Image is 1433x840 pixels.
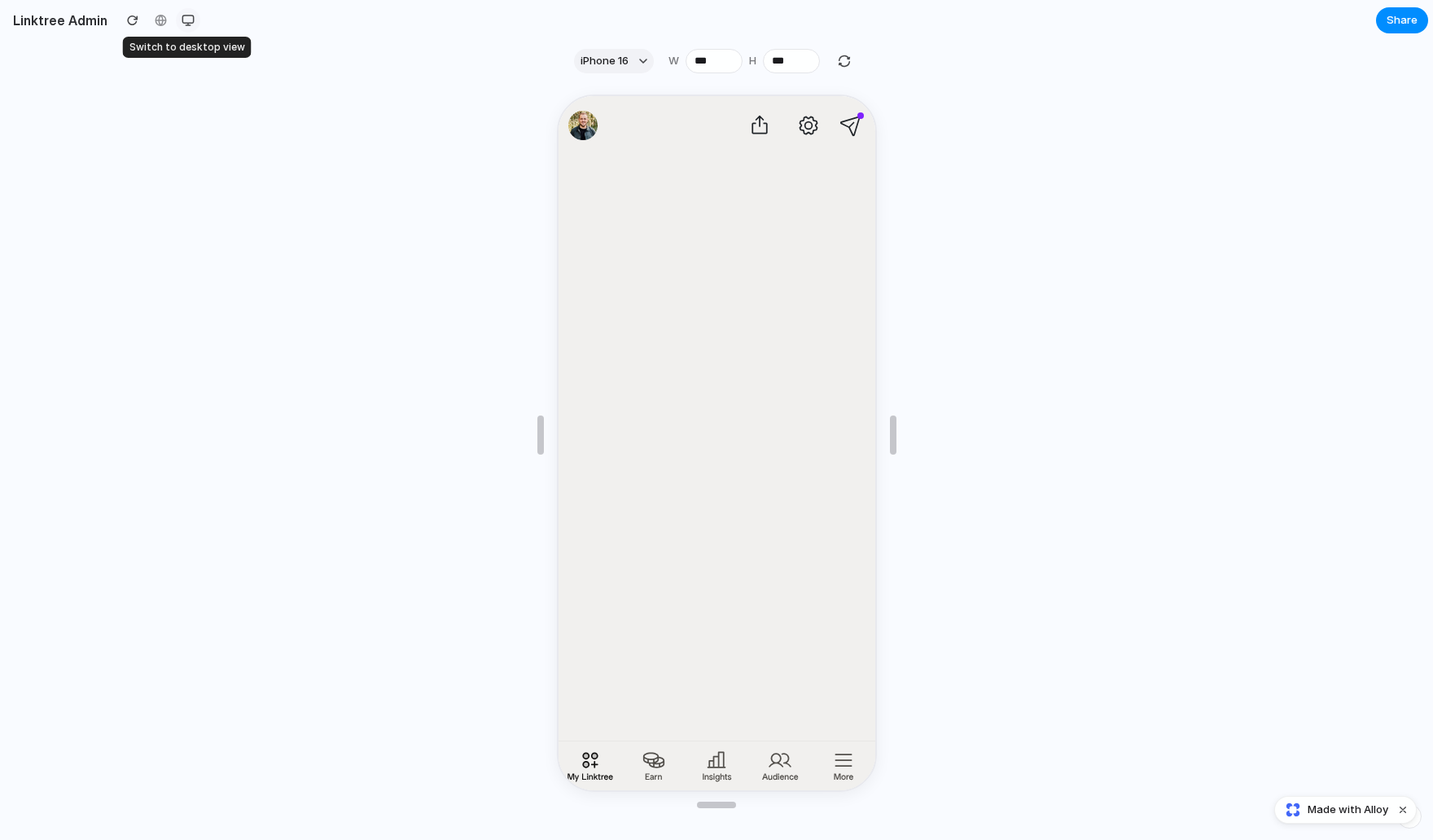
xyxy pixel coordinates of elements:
span: iPhone 16 [581,53,629,69]
label: W [668,53,679,69]
div: Switch to desktop view [123,37,252,58]
p: More [275,675,296,688]
p: Audience [204,675,240,688]
label: H [749,53,756,69]
span: Made with Alloy [1308,802,1388,818]
button: Share [1376,7,1428,33]
img: Avatar [10,15,39,44]
span: Share [1387,12,1418,29]
a: Made with Alloy [1275,802,1390,818]
p: Insights [143,675,173,688]
p: Earn [86,675,103,688]
h2: Linktree Admin [7,11,107,30]
button: iPhone 16 [574,49,654,73]
p: My Linktree [9,675,55,688]
button: Dismiss watermark [1393,800,1413,820]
